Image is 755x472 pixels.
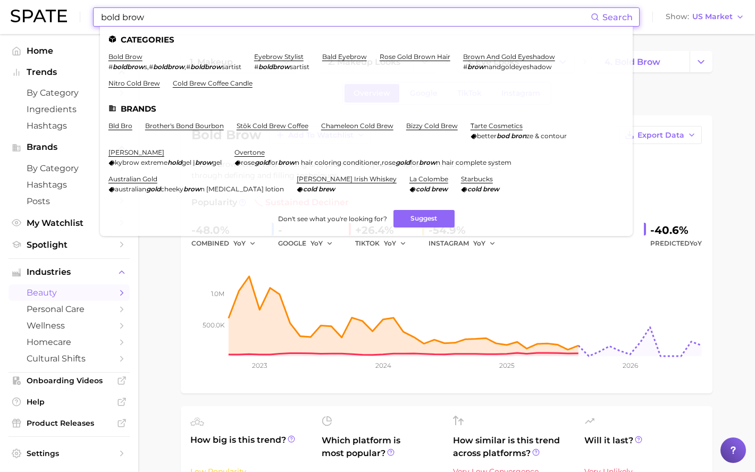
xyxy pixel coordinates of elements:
[9,317,130,334] a: wellness
[9,284,130,301] a: beauty
[254,53,304,61] a: eyebrow stylist
[108,63,113,71] span: #
[186,63,190,71] span: #
[431,185,448,193] em: brew
[27,449,112,458] span: Settings
[318,185,335,193] em: brew
[297,175,397,183] a: [PERSON_NAME] irish whiskey
[108,122,132,130] a: bld bro
[9,215,130,231] a: My Watchlist
[463,63,467,71] span: #
[190,434,309,460] span: How big is this trend?
[27,218,112,228] span: My Watchlist
[108,53,142,61] a: bold brow
[27,376,112,385] span: Onboarding Videos
[473,239,485,248] span: YoY
[9,445,130,461] a: Settings
[303,185,317,193] em: cold
[9,373,130,389] a: Onboarding Videos
[252,361,267,369] tspan: 2023
[453,434,572,460] span: How similar is this trend across platforms?
[190,63,222,71] em: boldbrow
[115,158,167,166] span: kybrow extreme
[416,185,430,193] em: cold
[637,131,684,140] span: Export Data
[473,237,496,250] button: YoY
[471,122,523,130] a: tarte cosmetics
[191,237,263,250] div: combined
[623,361,638,369] tspan: 2026
[278,158,295,166] em: brow
[692,14,733,20] span: US Market
[382,158,396,166] span: rose
[269,158,278,166] span: for
[9,301,130,317] a: personal care
[429,237,503,250] div: INSTAGRAM
[406,122,458,130] a: bizzy cold brew
[499,361,515,369] tspan: 2025
[322,434,440,469] span: Which platform is most popular?
[384,239,396,248] span: YoY
[255,158,269,166] em: gold
[27,121,112,131] span: Hashtags
[234,148,265,156] a: overtone
[11,10,67,22] img: SPATE
[182,158,195,166] span: gel |
[419,158,436,166] em: brow
[511,132,526,140] em: bron
[467,185,481,193] em: cold
[9,160,130,176] a: by Category
[295,158,380,166] span: n hair coloring conditioner
[27,196,112,206] span: Posts
[183,185,200,193] em: brow
[9,350,130,367] a: cultural shifts
[384,237,407,250] button: YoY
[108,79,160,87] a: nitro cold brew
[237,122,308,130] a: stōk cold brew coffee
[173,79,253,87] a: cold brew coffee candle
[9,237,130,253] a: Spotlight
[167,158,182,166] em: hold
[115,185,146,193] span: australian
[467,63,484,71] em: brow
[9,117,130,134] a: Hashtags
[108,148,164,156] a: [PERSON_NAME]
[278,215,387,223] span: Don't see what you're looking for?
[526,132,567,140] span: ze & contour
[355,237,414,250] div: TIKTOK
[483,185,499,193] em: brew
[27,418,112,428] span: Product Releases
[241,158,255,166] span: rose
[27,304,112,314] span: personal care
[484,63,552,71] span: nandgoldeyeshadow
[27,163,112,173] span: by Category
[380,53,450,61] a: rose gold brown hair
[619,126,702,144] button: Export Data
[146,185,161,193] em: gold
[27,88,112,98] span: by Category
[9,394,130,410] a: Help
[113,63,144,71] em: boldbrow
[436,158,511,166] span: n hair complete system
[463,53,555,61] a: brown and gold eyeshadow
[27,397,112,407] span: Help
[195,158,212,166] em: brow
[375,361,391,369] tspan: 2024
[9,101,130,117] a: Ingredients
[27,353,112,364] span: cultural shifts
[9,43,130,59] a: Home
[9,193,130,209] a: Posts
[27,337,112,347] span: homecare
[108,35,624,44] li: Categories
[584,434,703,460] span: Will it last?
[233,239,246,248] span: YoY
[222,63,241,71] span: sartist
[9,415,130,431] a: Product Releases
[410,158,419,166] span: for
[311,239,323,248] span: YoY
[650,237,702,250] span: Predicted
[9,85,130,101] a: by Category
[254,63,258,71] span: #
[27,46,112,56] span: Home
[409,175,448,183] a: la colombe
